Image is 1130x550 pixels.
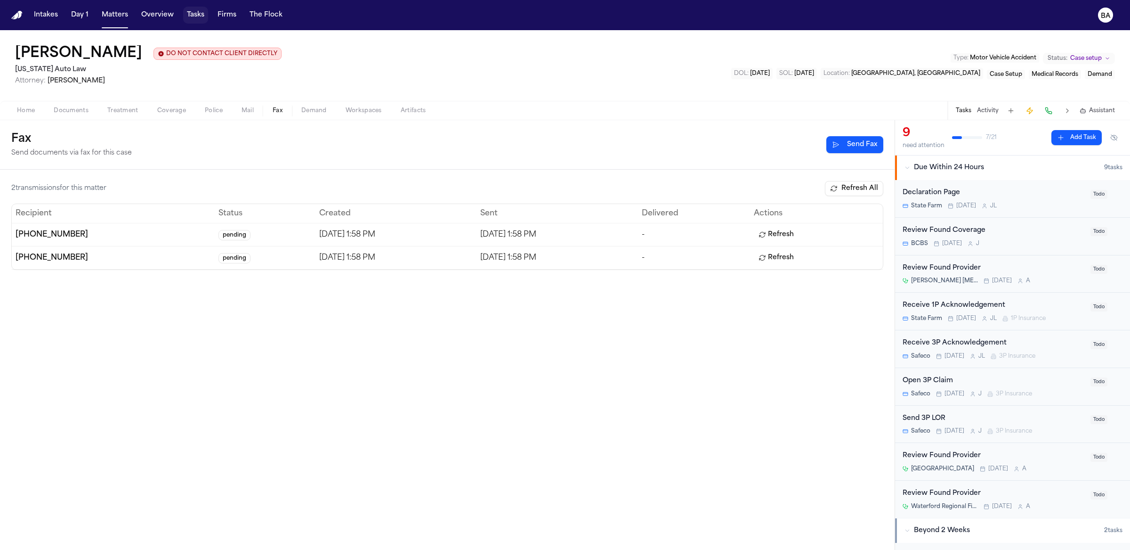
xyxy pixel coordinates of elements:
button: Edit service: Case Setup [987,70,1025,79]
td: - [638,223,751,246]
span: pending [218,230,250,240]
span: 3P Insurance [996,390,1032,398]
span: Todo [1090,265,1107,274]
span: Police [205,107,223,115]
div: Open task: Receive 1P Acknowledgement [895,293,1130,330]
span: Case Setup [990,72,1022,77]
button: Overview [137,7,178,24]
button: Edit matter name [15,45,142,62]
span: Todo [1090,303,1107,312]
p: Send documents via fax for this case [11,148,132,158]
span: State Farm [911,202,942,210]
div: Receive 1P Acknowledgement [903,300,1085,311]
span: 3P Insurance [996,427,1032,435]
span: Case setup [1070,55,1102,62]
span: DO NOT CONTACT CLIENT DIRECTLY [166,50,277,57]
span: [DATE] [992,277,1012,285]
a: Matters [98,7,132,24]
span: A [1026,503,1030,510]
h2: [US_STATE] Auto Law [15,64,282,75]
span: A [1022,465,1026,473]
text: BA [1101,13,1111,19]
span: Status: [1048,55,1067,62]
span: Todo [1090,453,1107,462]
span: [DATE] [988,465,1008,473]
span: Coverage [157,107,186,115]
span: J L [990,202,997,210]
span: Home [17,107,35,115]
button: Edit DOL: 2025-08-19 [731,68,773,79]
button: Hide completed tasks (⌘⇧H) [1106,130,1122,145]
a: Tasks [183,7,208,24]
button: Edit service: Demand [1085,70,1115,79]
span: J L [978,353,985,360]
span: Todo [1090,227,1107,236]
th: Sent [476,204,638,223]
button: Activity [977,107,999,115]
div: Review Found Provider [903,263,1085,274]
button: Create Immediate Task [1023,104,1036,117]
span: 1P Insurance [1011,315,1046,322]
h1: Fax [11,131,132,147]
button: Refresh [754,250,799,265]
button: Edit service: Medical Records [1029,70,1081,79]
span: Artifacts [401,107,426,115]
button: Edit SOL: 2028-08-19 [776,68,817,79]
button: Refresh [754,227,799,242]
div: 2 transmission s for this matter [11,184,106,193]
span: Todo [1090,190,1107,199]
span: DOL : [734,71,749,76]
span: 9 task s [1104,164,1122,172]
button: Add Task [1051,130,1102,145]
div: Declaration Page [903,188,1085,198]
button: The Flock [246,7,286,24]
span: pending [218,253,250,263]
span: Location : [823,71,850,76]
button: Intakes [30,7,62,24]
button: Add Task [1004,104,1017,117]
span: J [976,240,979,247]
th: Delivered [638,204,751,223]
div: Open task: Send 3P LOR [895,406,1130,443]
div: 9 [903,126,944,141]
span: J L [990,315,997,322]
div: Open task: Open 3P Claim [895,368,1130,406]
span: SOL : [779,71,793,76]
button: Send new fax [826,136,883,153]
span: Todo [1090,340,1107,349]
span: Mail [242,107,254,115]
span: [DATE] [944,390,964,398]
div: Open task: Review Found Provider [895,443,1130,481]
td: [DATE] 1:58 PM [476,223,638,246]
span: Attorney: [15,77,46,84]
span: [GEOGRAPHIC_DATA], [GEOGRAPHIC_DATA] [851,71,980,76]
div: Open task: Receive 3P Acknowledgement [895,330,1130,368]
span: Safeco [911,390,930,398]
button: Firms [214,7,240,24]
span: [DATE] [794,71,814,76]
div: Open task: Review Found Provider [895,255,1130,293]
div: Open 3P Claim [903,376,1085,386]
button: Day 1 [67,7,92,24]
span: Demand [1088,72,1112,77]
span: Documents [54,107,89,115]
span: [PERSON_NAME] [48,77,105,84]
span: Waterford Regional Fire Department [911,503,978,510]
span: [DATE] [944,353,964,360]
span: Due Within 24 Hours [914,163,984,172]
button: Tasks [956,107,971,115]
img: Finch Logo [11,11,23,20]
button: Assistant [1080,107,1115,115]
span: Assistant [1089,107,1115,115]
span: Fax [273,107,282,115]
span: [DATE] [956,202,976,210]
button: Edit Type: Motor Vehicle Accident [951,53,1039,63]
span: Todo [1090,415,1107,424]
span: Workspaces [346,107,382,115]
div: Review Found Provider [903,451,1085,461]
th: Created [315,204,477,223]
span: Type : [953,55,969,61]
button: Change status from Case setup [1043,53,1115,64]
td: [PHONE_NUMBER] [12,223,215,246]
